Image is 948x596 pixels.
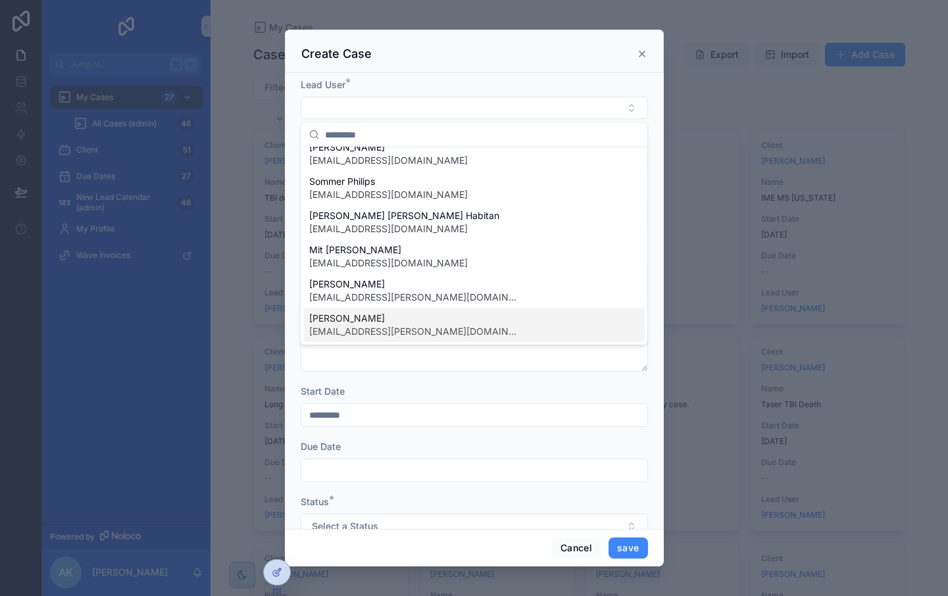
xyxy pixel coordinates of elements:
[309,243,468,257] span: Mit [PERSON_NAME]
[309,257,468,270] span: [EMAIL_ADDRESS][DOMAIN_NAME]
[609,537,647,559] button: save
[301,514,648,539] button: Select Button
[301,79,345,90] span: Lead User
[301,441,341,452] span: Due Date
[301,147,647,345] div: Suggestions
[309,222,499,236] span: [EMAIL_ADDRESS][DOMAIN_NAME]
[309,312,520,325] span: [PERSON_NAME]
[309,154,468,167] span: [EMAIL_ADDRESS][DOMAIN_NAME]
[309,141,468,154] span: [PERSON_NAME]
[309,278,520,291] span: [PERSON_NAME]
[301,385,345,397] span: Start Date
[552,537,601,559] button: Cancel
[301,496,329,507] span: Status
[309,188,468,201] span: [EMAIL_ADDRESS][DOMAIN_NAME]
[301,97,648,119] button: Select Button
[309,325,520,338] span: [EMAIL_ADDRESS][PERSON_NAME][DOMAIN_NAME]
[301,46,372,62] h3: Create Case
[309,175,468,188] span: Sommer Philips
[312,520,378,533] span: Select a Status
[309,291,520,304] span: [EMAIL_ADDRESS][PERSON_NAME][DOMAIN_NAME]
[309,209,499,222] span: [PERSON_NAME] [PERSON_NAME] Habitan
